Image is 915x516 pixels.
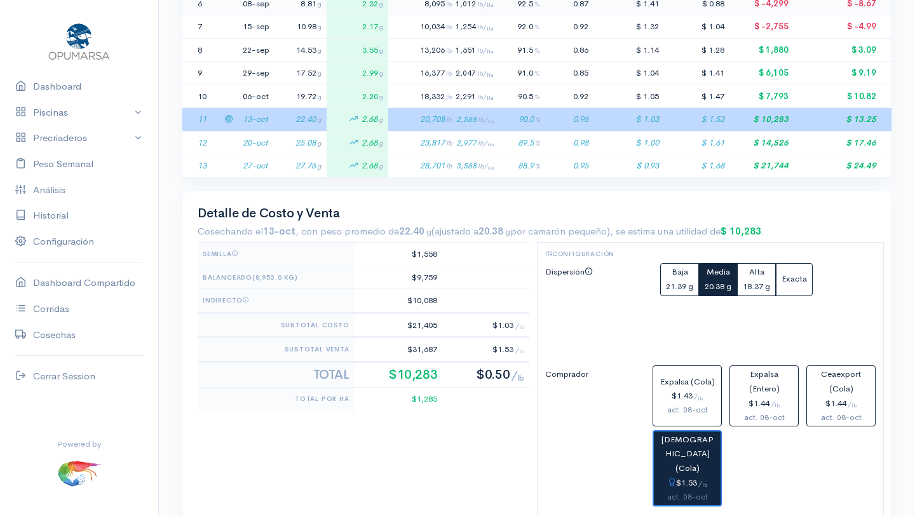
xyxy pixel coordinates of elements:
span: % [534,92,540,101]
label: Comprador [538,365,653,505]
small: 20.38 g [705,281,731,292]
span: g [379,22,383,31]
img: ... [57,450,102,496]
span: % [534,46,540,55]
td: 18,332 [388,85,499,108]
span: $ 1.61 [701,137,724,148]
span: lb [446,92,452,101]
small: g [426,226,431,237]
span: 12 [198,137,207,148]
td: $ 1.00 [593,131,664,154]
button: Ceaexport (Cola)$1.44/lbact. 08-oct [806,365,876,426]
td: 17.52 [276,62,327,85]
small: 18.37 g [743,281,770,292]
span: % [534,22,540,31]
strong: 20.38 [478,225,510,237]
button: Exacta [776,263,813,296]
small: 21.39 g [666,281,693,292]
span: g [317,139,322,147]
span: 3,588 [456,161,494,171]
h6: Configuración [545,250,876,257]
td: 2.68 [327,131,388,154]
span: 13 [198,160,207,171]
td: 90.0 [499,108,545,132]
span: $ 1.28 [701,44,724,55]
td: $ 7,793 [729,85,794,108]
span: $ 1.41 [701,67,724,78]
td: $ 0.93 [593,154,664,177]
td: 0.86 [545,38,593,62]
td: 0.92 [545,15,593,39]
span: g [317,115,322,124]
th: Total Por Ha [198,387,355,410]
td: 16,377 [388,62,499,85]
span: lb [446,69,452,78]
span: $ 1.68 [701,160,724,171]
span: lb/ [478,139,494,147]
td: $ 3.09 [794,38,891,62]
td: $10,088 [355,289,443,313]
sub: Ha [487,95,494,101]
sub: Ha [487,72,494,78]
span: g [317,161,322,170]
th: Subtotal Costo [198,313,355,337]
td: $1,558 [355,243,443,266]
td: 2.17 [327,15,388,39]
span: g [318,46,322,55]
td: $1,285 [355,387,443,410]
span: lb/ [477,23,494,31]
td: $ 6,105 [729,62,794,85]
span: g [379,92,383,101]
h2: Detalle de Costo y Venta [198,207,876,221]
td: 20-oct [238,131,276,154]
sub: lb [698,395,703,402]
td: $ 21,744 [729,154,794,177]
div: $1.53 [659,476,715,491]
span: 2,977 [456,138,494,148]
td: $ 1.05 [593,85,664,108]
td: 06-oct [238,85,276,108]
span: $ 1.53 [701,114,724,125]
sub: Ha [487,26,494,32]
span: g [379,161,383,170]
th: Balanceado [198,266,355,289]
span: 2,588 [456,114,494,125]
button: [DEMOGRAPHIC_DATA] (Cola)$1.53/lbact. 08-oct [653,430,722,506]
span: % [534,69,540,78]
span: 2,047 [456,68,494,78]
span: 8 [198,44,202,55]
span: 7 [198,21,202,32]
td: $ -4.99 [794,15,891,39]
button: Expalsa (Entero)$1.44/lbact. 08-oct [729,365,799,426]
span: / [694,391,703,400]
sub: lb [519,348,524,355]
td: $ 14,526 [729,131,794,154]
span: g [379,46,383,55]
span: g [318,22,322,31]
sub: Ha [487,49,494,55]
span: g [318,69,322,78]
td: 22-sep [238,38,276,62]
button: Alta18.37 g [737,263,776,296]
td: 28,701 [388,154,499,177]
span: lb/ [478,116,494,124]
td: 88.9 [499,154,545,177]
sub: lb [702,482,707,488]
span: / [771,399,780,408]
sub: lb [518,373,524,383]
small: g [505,226,510,237]
td: $31,687 [355,337,443,362]
td: $9,759 [355,266,443,289]
span: / [698,479,707,487]
span: 1,651 [456,45,494,55]
span: Ceaexport (Cola) [821,369,861,394]
td: 0.85 [545,62,593,85]
span: % [535,115,540,124]
td: 23,817 [388,131,499,154]
button: Expalsa (Cola)$1.43/lbact. 08-oct [653,365,722,426]
span: Media [707,266,730,277]
div: act. 08-oct [658,404,716,417]
td: 2.99 [327,62,388,85]
td: 2.68 [327,154,388,177]
td: $ 10,283 [729,108,794,132]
